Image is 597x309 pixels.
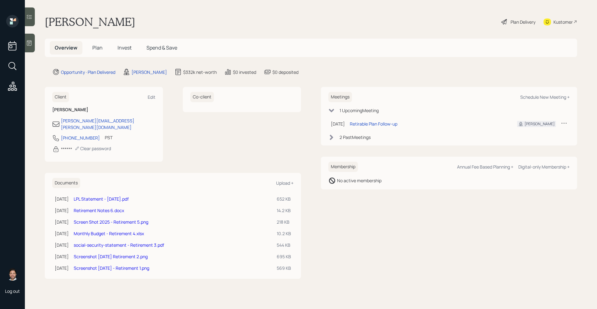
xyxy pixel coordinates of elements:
div: 544 KB [277,242,291,248]
div: 1 Upcoming Meeting [340,107,379,114]
a: Screenshot [DATE] - Retirement 1.png [74,265,149,271]
div: [PERSON_NAME] [132,69,167,75]
h1: [PERSON_NAME] [45,15,135,29]
span: Spend & Save [146,44,177,51]
div: Opportunity · Plan Delivered [61,69,115,75]
div: 2 Past Meeting s [340,134,371,140]
div: 10.2 KB [277,230,291,237]
div: [DATE] [55,242,69,248]
div: PST [105,134,113,141]
div: [DATE] [331,121,345,127]
div: Digital-only Membership + [518,164,570,170]
div: $0 invested [233,69,256,75]
div: Edit [148,94,155,100]
div: Upload + [276,180,294,186]
div: [DATE] [55,207,69,214]
div: Clear password [75,145,111,151]
div: $332k net-worth [183,69,217,75]
a: Retirement Notes 6.docx [74,207,124,213]
div: [DATE] [55,253,69,260]
a: Screenshot [DATE] Retirement 2.png [74,254,148,259]
h6: Client [52,92,69,102]
img: michael-russo-headshot.png [6,268,19,281]
h6: Meetings [328,92,352,102]
div: Retirable Plan Follow-up [350,121,397,127]
h6: Documents [52,178,80,188]
div: 14.2 KB [277,207,291,214]
a: Screen Shot 2025 - Retirement 5.png [74,219,148,225]
div: [PERSON_NAME] [525,121,555,127]
div: 652 KB [277,196,291,202]
h6: Membership [328,162,358,172]
a: LPL Statement - [DATE].pdf [74,196,129,202]
h6: [PERSON_NAME] [52,107,155,112]
div: [PERSON_NAME][EMAIL_ADDRESS][PERSON_NAME][DOMAIN_NAME] [61,117,155,131]
div: [PHONE_NUMBER] [61,135,100,141]
div: Log out [5,288,20,294]
div: [DATE] [55,230,69,237]
div: [DATE] [55,219,69,225]
div: [DATE] [55,265,69,271]
div: $0 deposited [272,69,298,75]
div: [DATE] [55,196,69,202]
div: 695 KB [277,253,291,260]
div: 569 KB [277,265,291,271]
div: Kustomer [553,19,573,25]
a: Monthly Budget - Retirement 4.xlsx [74,231,144,236]
h6: Co-client [190,92,214,102]
div: Schedule New Meeting + [520,94,570,100]
span: Plan [92,44,103,51]
div: 218 KB [277,219,291,225]
div: Plan Delivery [511,19,535,25]
div: No active membership [337,177,382,184]
span: Overview [55,44,77,51]
span: Invest [118,44,132,51]
div: Annual Fee Based Planning + [457,164,513,170]
a: social-security-statement - Retirement 3.pdf [74,242,164,248]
